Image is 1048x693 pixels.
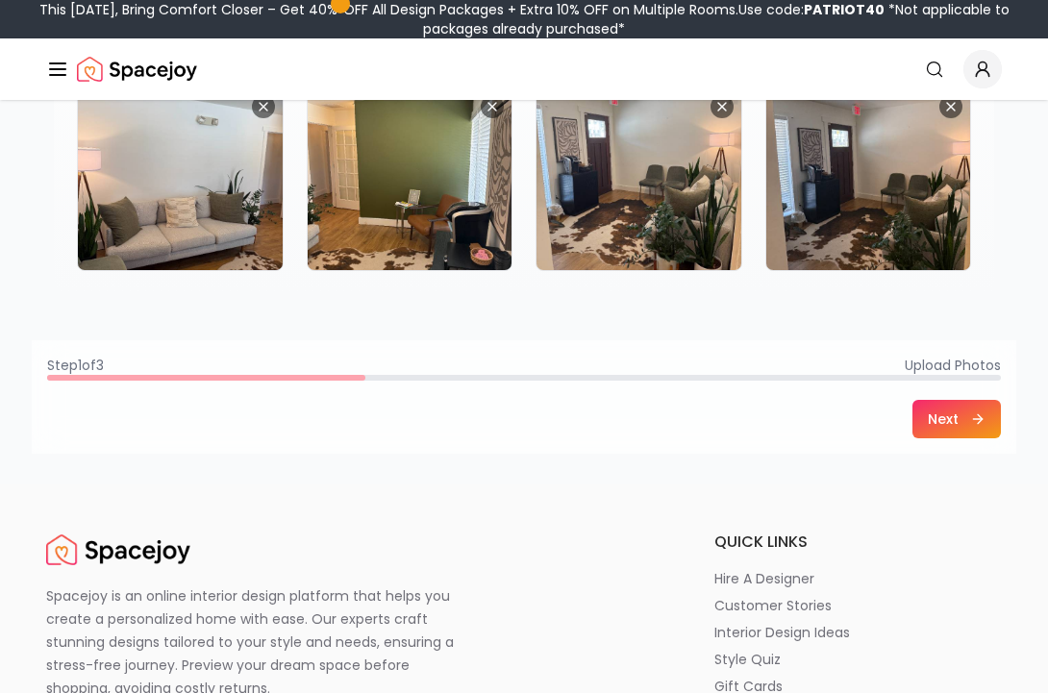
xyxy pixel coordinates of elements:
a: Spacejoy [77,50,197,88]
button: Remove image [252,95,275,118]
img: Room photo 3 [536,87,741,270]
span: Upload Photos [905,356,1001,375]
button: Remove image [481,95,504,118]
button: Remove image [939,95,962,118]
a: hire a designer [714,569,1002,588]
img: Room photo 4 [766,87,971,270]
a: Spacejoy [46,531,190,569]
p: style quiz [714,650,781,669]
p: hire a designer [714,569,814,588]
img: Spacejoy Logo [77,50,197,88]
img: Room photo 2 [308,87,512,270]
h6: quick links [714,531,1002,554]
span: Step 1 of 3 [47,356,104,375]
p: customer stories [714,596,832,615]
a: style quiz [714,650,1002,669]
p: interior design ideas [714,623,850,642]
nav: Global [46,38,1002,100]
a: customer stories [714,596,1002,615]
img: Room photo 1 [78,87,283,270]
img: Spacejoy Logo [46,531,190,569]
button: Remove image [711,95,734,118]
a: interior design ideas [714,623,1002,642]
button: Next [912,400,1001,438]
